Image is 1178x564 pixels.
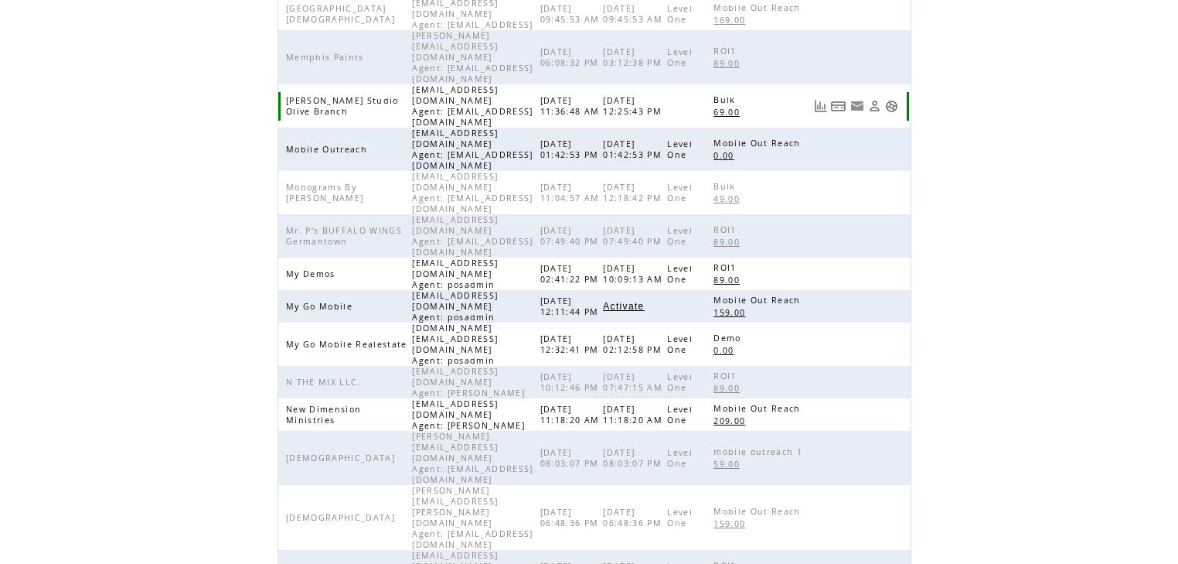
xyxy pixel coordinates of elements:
[412,290,499,323] span: [EMAIL_ADDRESS][DOMAIN_NAME] Agent: posadmin
[412,171,533,214] span: [EMAIL_ADDRESS][DOMAIN_NAME] Agent: [EMAIL_ADDRESS][DOMAIN_NAME]
[713,459,744,470] span: 59.00
[540,95,604,117] span: [DATE] 11:36:48 AM
[713,506,804,517] span: Mobile Out Reach
[286,268,339,279] span: My Demos
[713,237,744,248] span: 89.00
[713,414,753,427] a: 209.00
[603,138,666,160] span: [DATE] 01:42:53 PM
[814,100,827,113] a: View Usage
[286,377,365,388] span: N THE MIX LLC.
[667,225,693,247] span: Level One
[667,507,693,528] span: Level One
[540,507,603,528] span: [DATE] 06:48:36 PM
[540,296,603,317] span: [DATE] 12:11:44 PM
[412,485,533,550] span: [PERSON_NAME][EMAIL_ADDRESS][PERSON_NAME][DOMAIN_NAME] Agent: [EMAIL_ADDRESS][DOMAIN_NAME]
[603,182,666,203] span: [DATE] 12:18:42 PM
[713,2,804,13] span: Mobile Out Reach
[667,371,693,393] span: Level One
[286,453,399,463] span: [DEMOGRAPHIC_DATA]
[713,149,741,162] a: 0.00
[540,333,603,355] span: [DATE] 12:32:41 PM
[412,398,529,431] span: [EMAIL_ADDRESS][DOMAIN_NAME] Agent: [PERSON_NAME]
[412,30,533,84] span: [PERSON_NAME][EMAIL_ADDRESS][DOMAIN_NAME] Agent: [EMAIL_ADDRESS][DOMAIN_NAME]
[603,333,666,355] span: [DATE] 02:12:58 PM
[885,100,898,113] a: Support
[540,225,603,247] span: [DATE] 07:49:40 PM
[603,371,666,393] span: [DATE] 07:47:15 AM
[412,258,499,290] span: [EMAIL_ADDRESS][DOMAIN_NAME] Agent: posadmin
[540,371,603,393] span: [DATE] 10:12:46 PM
[713,333,744,344] span: Demo
[713,403,804,414] span: Mobile Out Reach
[667,404,693,426] span: Level One
[713,150,737,161] span: 0.00
[412,214,533,258] span: [EMAIL_ADDRESS][DOMAIN_NAME] Agent: [EMAIL_ADDRESS][DOMAIN_NAME]
[286,95,399,117] span: [PERSON_NAME] Studio Olive Branch
[713,517,753,530] a: 159.00
[540,182,604,203] span: [DATE] 11:04:57 AM
[713,193,744,204] span: 49.00
[713,181,739,192] span: Bulk
[667,447,693,469] span: Level One
[713,415,749,426] span: 209.00
[850,99,864,113] a: Resend welcome email to this user
[667,46,693,68] span: Level One
[667,333,693,355] span: Level One
[713,345,737,356] span: 0.00
[412,128,533,171] span: [EMAIL_ADDRESS][DOMAIN_NAME] Agent: [EMAIL_ADDRESS][DOMAIN_NAME]
[713,344,741,357] a: 0.00
[713,457,747,470] a: 59.00
[667,182,693,203] span: Level One
[286,52,368,63] span: Memphis Paints
[603,301,644,312] span: Activate
[713,371,740,381] span: ROI1
[540,3,604,25] span: [DATE] 09:45:53 AM
[713,307,749,318] span: 159.00
[713,235,747,248] a: 89.00
[540,447,603,469] span: [DATE] 08:03:07 PM
[713,192,747,205] a: 49.00
[667,3,693,25] span: Level One
[713,446,806,457] span: mobile outreach 1
[286,144,371,155] span: Mobile Outreach
[286,512,399,523] span: [DEMOGRAPHIC_DATA]
[603,46,666,68] span: [DATE] 03:12:38 PM
[412,366,529,398] span: [EMAIL_ADDRESS][DOMAIN_NAME] Agent: [PERSON_NAME]
[603,263,666,285] span: [DATE] 10:09:13 AM
[713,275,744,285] span: 89.00
[603,95,666,117] span: [DATE] 12:25:43 PM
[831,100,846,113] a: View Bills
[713,381,747,395] a: 89.00
[713,306,753,319] a: 159.00
[540,263,603,285] span: [DATE] 02:41:22 PM
[603,404,666,426] span: [DATE] 11:18:20 AM
[603,302,644,311] a: Activate
[713,58,744,69] span: 89.00
[713,105,747,118] a: 69.00
[713,138,804,149] span: Mobile Out Reach
[713,107,744,118] span: 69.00
[713,295,804,306] span: Mobile Out Reach
[286,182,367,203] span: Monograms By [PERSON_NAME]
[868,100,881,113] a: View Profile
[412,323,499,366] span: [DOMAIN_NAME][EMAIL_ADDRESS][DOMAIN_NAME] Agent: posadmin
[713,15,749,26] span: 169.00
[667,138,693,160] span: Level One
[540,46,603,68] span: [DATE] 06:08:32 PM
[713,94,739,105] span: Bulk
[540,404,604,426] span: [DATE] 11:18:20 AM
[713,518,749,529] span: 159.00
[286,3,399,25] span: [GEOGRAPHIC_DATA][DEMOGRAPHIC_DATA]
[286,404,361,426] span: New Dimension Ministries
[667,263,693,285] span: Level One
[286,339,411,350] span: My Go Mobile Realestate
[713,46,740,56] span: ROI1
[713,13,753,26] a: 169.00
[713,262,740,273] span: ROI1
[412,84,533,128] span: [EMAIL_ADDRESS][DOMAIN_NAME] Agent: [EMAIL_ADDRESS][DOMAIN_NAME]
[713,56,747,70] a: 89.00
[603,507,666,528] span: [DATE] 06:48:36 PM
[412,431,533,485] span: [PERSON_NAME][EMAIL_ADDRESS][DOMAIN_NAME] Agent: [EMAIL_ADDRESS][DOMAIN_NAME]
[603,3,666,25] span: [DATE] 09:45:53 AM
[713,224,740,235] span: ROI1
